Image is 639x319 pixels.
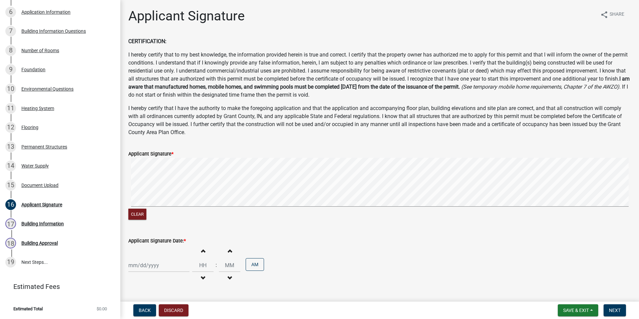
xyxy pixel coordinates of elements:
[563,308,589,313] span: Save & Exit
[21,48,59,53] div: Number of Rooms
[219,258,240,272] input: Minutes
[5,84,16,94] div: 10
[139,308,151,313] span: Back
[21,144,67,149] div: Permanent Structures
[21,164,49,168] div: Water Supply
[595,8,630,21] button: shareShare
[604,304,626,316] button: Next
[246,258,264,271] button: AM
[128,51,631,99] p: I hereby certify that to my best knowledge, the information provided herein is true and correct. ...
[609,308,621,313] span: Next
[192,258,214,272] input: Hours
[21,125,38,130] div: Flooring
[5,7,16,17] div: 6
[5,103,16,114] div: 11
[5,64,16,75] div: 9
[97,307,107,311] span: $0.00
[214,261,219,269] div: :
[5,180,16,191] div: 15
[128,8,245,24] h1: Applicant Signature
[13,307,43,311] span: Estimated Total
[5,257,16,268] div: 19
[128,152,173,156] label: Applicant Signature
[21,221,64,226] div: Building Information
[5,45,16,56] div: 8
[21,10,71,14] div: Application Information
[5,141,16,152] div: 13
[128,239,186,243] label: Applicant Signature Date:
[5,122,16,133] div: 12
[159,304,188,316] button: Discard
[600,11,608,19] i: share
[21,87,74,91] div: Environmental Questions
[5,26,16,36] div: 7
[610,11,624,19] span: Share
[5,218,16,229] div: 17
[128,104,631,136] p: I hereby certify that I have the authority to make the foregoing application and that the applica...
[5,161,16,171] div: 14
[128,38,166,44] strong: CERTIFICATION:
[128,258,189,272] input: mm/dd/yyyy
[21,241,58,245] div: Building Approval
[5,238,16,248] div: 18
[21,29,86,33] div: Building Information Questions
[133,304,156,316] button: Back
[461,84,619,90] i: (See temporary mobile home requirements, Chapter 7 of the AWZO)
[5,280,110,293] a: Estimated Fees
[21,106,54,111] div: Heating System
[21,183,58,188] div: Document Upload
[21,202,62,207] div: Applicant Signature
[128,209,146,220] button: Clear
[5,199,16,210] div: 16
[21,67,45,72] div: Foundation
[558,304,598,316] button: Save & Exit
